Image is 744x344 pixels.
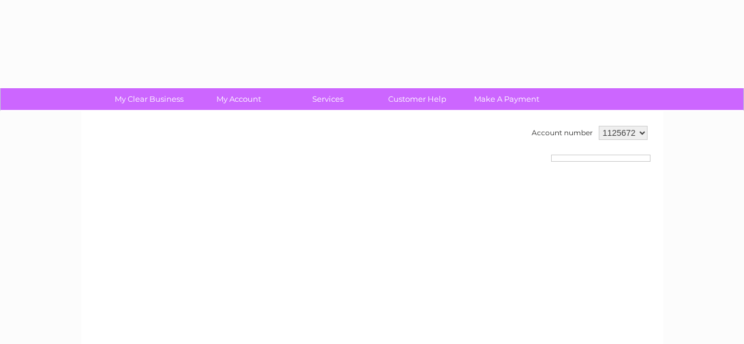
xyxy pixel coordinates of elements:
a: Customer Help [369,88,466,110]
a: Services [279,88,376,110]
a: Make A Payment [458,88,555,110]
a: My Account [190,88,287,110]
a: My Clear Business [101,88,198,110]
td: Account number [529,123,596,143]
